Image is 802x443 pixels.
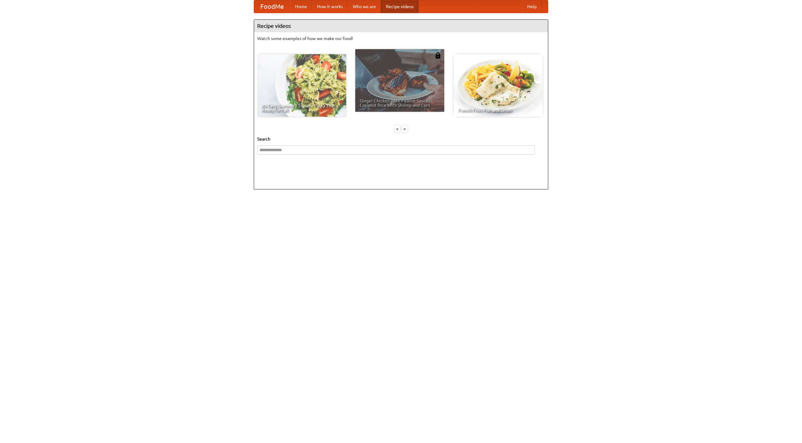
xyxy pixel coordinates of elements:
[454,54,543,117] a: French Fries Fish and Chips
[257,35,545,42] p: Watch some examples of how we make our food!
[254,0,290,13] a: FoodMe
[257,136,545,142] h5: Search
[257,54,346,117] a: An Easy, Summery Tomato Pasta That's Ready for Fall
[402,125,408,133] div: »
[254,20,548,32] h4: Recipe videos
[312,0,348,13] a: How it works
[381,0,419,13] a: Recipe videos
[435,52,441,59] img: 483408.png
[522,0,542,13] a: Help
[290,0,312,13] a: Home
[262,104,342,112] span: An Easy, Summery Tomato Pasta That's Ready for Fall
[348,0,381,13] a: Who we are
[394,125,400,133] div: «
[458,108,538,112] span: French Fries Fish and Chips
